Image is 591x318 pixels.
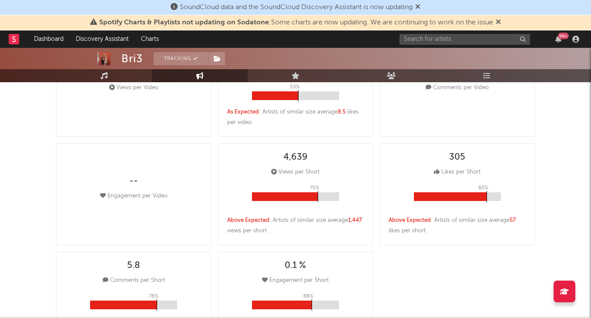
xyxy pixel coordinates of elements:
span: : Some charts are now updating. We are continuing to work on the issue [99,19,493,26]
p: 83 % [478,183,488,193]
div: : Artists of similar size average likes per video . [227,107,364,128]
div: : Artists of similar size average likes per short . [389,215,526,236]
span: 57 [510,218,516,223]
p: 75 % [310,183,319,193]
a: Discovery Assistant [70,30,135,48]
button: 99+ [555,36,561,43]
a: Charts [135,30,165,48]
p: 76 % [149,291,158,301]
div: 305 [449,152,465,163]
div: Bri3 [121,52,143,65]
span: Dismiss [415,4,420,11]
a: Dashboard [28,30,70,48]
p: 68 % [303,291,313,301]
div: Likes per Short [434,167,480,177]
div: Views per Video [109,83,158,93]
p: 53 % [290,82,300,92]
div: -- [129,176,138,187]
span: SoundCloud data and the SoundCloud Discovery Assistant is now updating [180,4,413,11]
input: Search for artists [400,34,530,45]
span: Dismiss [496,19,501,26]
div: Engagement per Video [100,191,168,201]
div: 99 + [558,33,569,39]
span: 1,447 [348,218,362,223]
div: Comments per Short [103,275,165,286]
div: Engagement per Short [262,275,329,286]
div: 0.1 % [285,261,306,271]
div: 4,639 [283,152,308,163]
div: Comments per Video [426,83,489,93]
div: : Artists of similar size average views per short . [227,215,364,236]
span: Spotify Charts & Playlists not updating on Sodatone [99,19,269,26]
span: As Expected [227,109,259,115]
button: Tracking [154,52,208,65]
div: 5.8 [127,261,140,271]
span: Above Expected [389,218,431,223]
span: 8.5 [338,109,346,115]
div: Views per Short [271,167,319,177]
span: Above Expected [227,218,269,223]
